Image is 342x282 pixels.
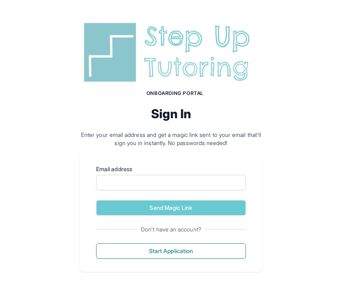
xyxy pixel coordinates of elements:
h2: Sign In [80,106,262,121]
p: Enter your email address and get a magic link sent to your email that'll sign you in instantly. N... [80,131,262,147]
button: Send Magic Link [96,200,246,216]
button: Start Application [96,243,246,259]
span: Don't have an account? [138,225,204,234]
label: Email address [96,165,246,173]
img: Step Up Tutoring horizontal logo [80,20,262,85]
h1: Onboarding Portal [88,90,262,97]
